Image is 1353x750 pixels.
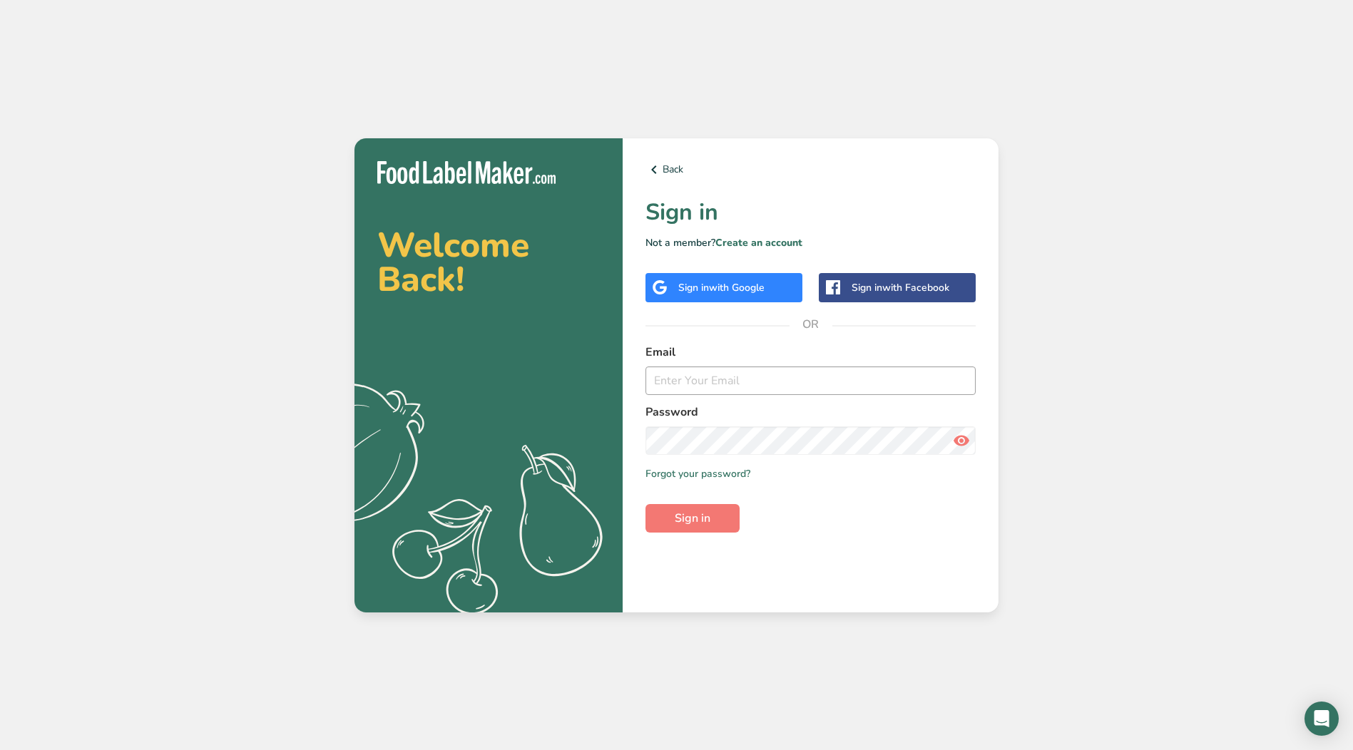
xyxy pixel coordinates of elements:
a: Back [645,161,976,178]
button: Sign in [645,504,740,533]
label: Email [645,344,976,361]
input: Enter Your Email [645,366,976,395]
span: OR [790,303,832,346]
label: Password [645,404,976,421]
span: with Facebook [882,281,949,294]
div: Sign in [678,280,765,295]
span: Sign in [675,510,710,527]
a: Forgot your password? [645,466,750,481]
div: Sign in [852,280,949,295]
h1: Sign in [645,195,976,230]
div: Open Intercom Messenger [1305,702,1339,736]
p: Not a member? [645,235,976,250]
img: Food Label Maker [377,161,556,185]
h2: Welcome Back! [377,228,600,297]
a: Create an account [715,236,802,250]
span: with Google [709,281,765,294]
